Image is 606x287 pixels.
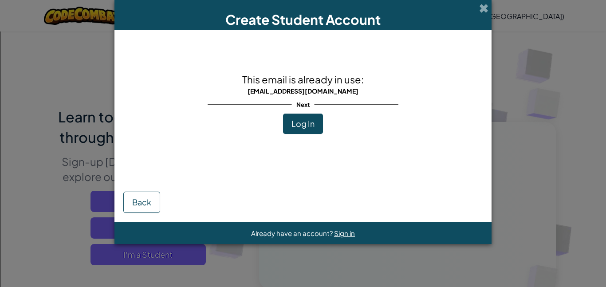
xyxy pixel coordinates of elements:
[334,229,355,237] a: Sign in
[292,98,315,111] span: Next
[291,118,315,129] span: Log In
[283,114,323,134] button: Log In
[4,51,602,59] div: Rename
[4,20,602,28] div: Move To ...
[4,28,602,35] div: Delete
[242,73,364,86] span: This email is already in use:
[4,59,602,67] div: Move To ...
[123,192,160,213] button: Back
[4,43,602,51] div: Sign out
[4,4,602,12] div: Sort A > Z
[225,11,381,28] span: Create Student Account
[132,197,151,207] span: Back
[248,87,358,95] span: [EMAIL_ADDRESS][DOMAIN_NAME]
[4,35,602,43] div: Options
[251,229,334,237] span: Already have an account?
[4,12,602,20] div: Sort New > Old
